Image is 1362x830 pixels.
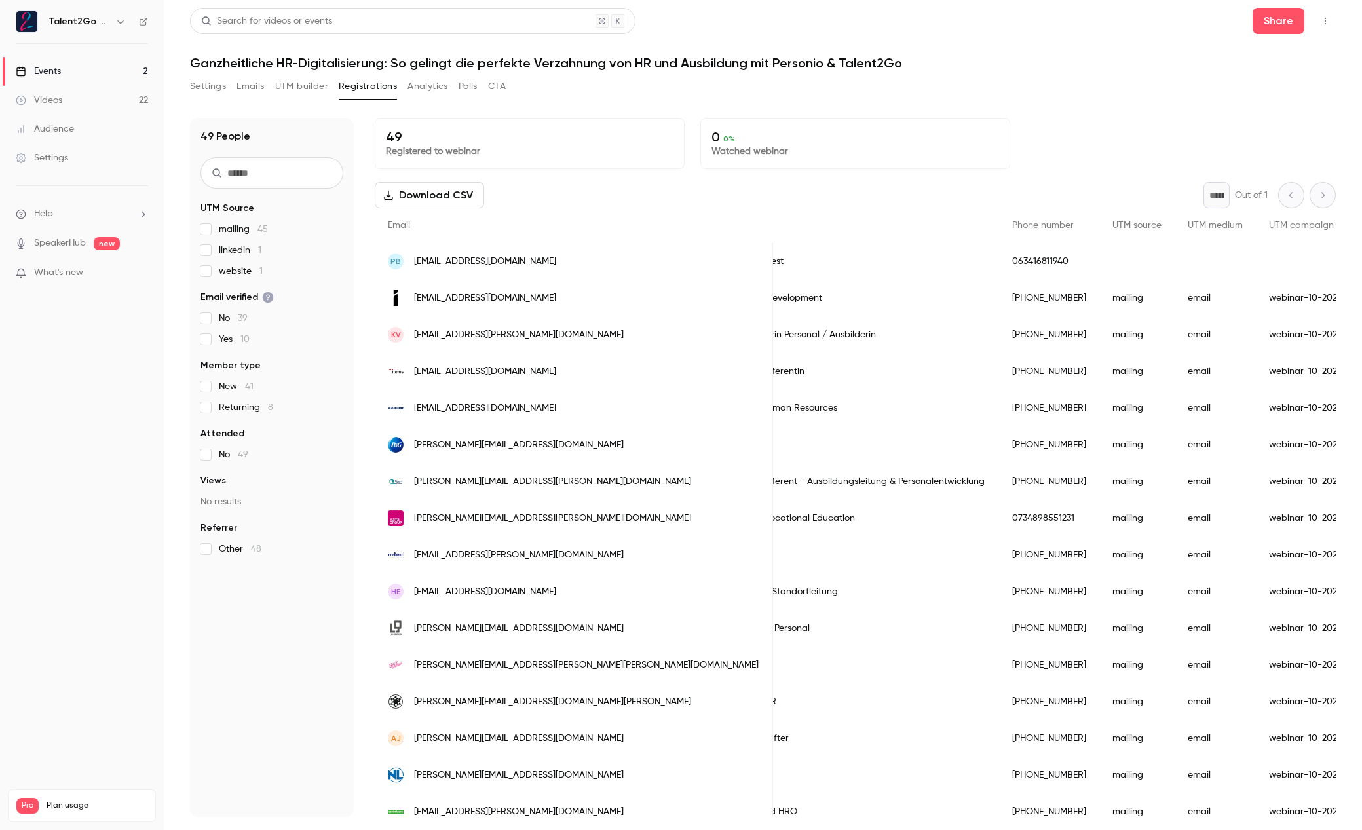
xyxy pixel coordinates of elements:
[391,586,400,597] span: HE
[1099,280,1175,316] div: mailing
[200,202,343,556] section: facet-groups
[715,720,999,757] div: Gesellschafter
[1256,647,1355,683] div: webinar-10-2025
[715,610,999,647] div: Referentin Personal
[386,129,673,145] p: 49
[1175,793,1256,830] div: email
[1256,757,1355,793] div: webinar-10-2025
[219,542,261,556] span: Other
[16,207,148,221] li: help-dropdown-opener
[219,401,273,414] span: Returning
[1099,573,1175,610] div: mailing
[236,76,264,97] button: Emails
[711,129,999,145] p: 0
[388,694,404,709] img: gebr-pfeiffer.com
[388,290,404,306] img: hit-inkasso.de
[388,437,404,453] img: pg.com
[414,695,691,709] span: [PERSON_NAME][EMAIL_ADDRESS][DOMAIN_NAME][PERSON_NAME]
[200,202,254,215] span: UTM Source
[16,94,62,107] div: Videos
[1099,757,1175,793] div: mailing
[999,390,1099,426] div: [PHONE_NUMBER]
[1099,463,1175,500] div: mailing
[1012,221,1074,230] span: Phone number
[200,359,261,372] span: Member type
[414,768,624,782] span: [PERSON_NAME][EMAIL_ADDRESS][DOMAIN_NAME]
[715,683,999,720] div: Head of HR
[715,793,999,830] div: Team Lead HRO
[1256,426,1355,463] div: webinar-10-2025
[1256,683,1355,720] div: webinar-10-2025
[1256,353,1355,390] div: webinar-10-2025
[414,475,691,489] span: [PERSON_NAME][EMAIL_ADDRESS][PERSON_NAME][DOMAIN_NAME]
[999,537,1099,573] div: [PHONE_NUMBER]
[201,14,332,28] div: Search for videos or events
[1175,610,1256,647] div: email
[386,145,673,158] p: Registered to webinar
[391,732,401,744] span: AJ
[715,500,999,537] div: Head of Vocational Education
[999,280,1099,316] div: [PHONE_NUMBER]
[1175,353,1256,390] div: email
[275,76,328,97] button: UTM builder
[999,610,1099,647] div: [PHONE_NUMBER]
[715,353,999,390] div: Personalreferentin
[1256,537,1355,573] div: webinar-10-2025
[388,547,404,563] img: m-tec.com
[715,280,999,316] div: Business Development
[48,15,110,28] h6: Talent2Go GmbH
[219,265,263,278] span: website
[388,767,404,783] img: neueluebecker.de
[414,512,691,525] span: [PERSON_NAME][EMAIL_ADDRESS][PERSON_NAME][DOMAIN_NAME]
[219,244,261,257] span: linkedin
[190,55,1336,71] h1: Ganzheitliche HR-Digitalisierung: So gelingt die perfekte Verzahnung von HR und Ausbildung mit Pe...
[219,333,250,346] span: Yes
[459,76,478,97] button: Polls
[200,474,226,487] span: Views
[414,658,759,672] span: [PERSON_NAME][EMAIL_ADDRESS][PERSON_NAME][PERSON_NAME][DOMAIN_NAME]
[999,316,1099,353] div: [PHONE_NUMBER]
[34,236,86,250] a: SpeakerHub
[1175,463,1256,500] div: email
[715,390,999,426] div: Leiterin Human Resources
[407,76,448,97] button: Analytics
[715,243,999,280] div: Head Of Test
[1099,353,1175,390] div: mailing
[258,246,261,255] span: 1
[1235,189,1268,202] p: Out of 1
[414,328,624,342] span: [EMAIL_ADDRESS][PERSON_NAME][DOMAIN_NAME]
[999,793,1099,830] div: [PHONE_NUMBER]
[999,683,1099,720] div: [PHONE_NUMBER]
[1099,390,1175,426] div: mailing
[16,11,37,32] img: Talent2Go GmbH
[16,151,68,164] div: Settings
[388,510,404,526] img: asys-group.com
[1175,316,1256,353] div: email
[999,757,1099,793] div: [PHONE_NUMBER]
[999,243,1099,280] div: 063416811940
[1256,463,1355,500] div: webinar-10-2025
[1256,280,1355,316] div: webinar-10-2025
[1175,720,1256,757] div: email
[34,266,83,280] span: What's new
[1175,537,1256,573] div: email
[251,544,261,554] span: 48
[414,292,556,305] span: [EMAIL_ADDRESS][DOMAIN_NAME]
[414,805,624,819] span: [EMAIL_ADDRESS][PERSON_NAME][DOMAIN_NAME]
[388,810,404,814] img: controlware.de
[388,474,404,489] img: risse-wilke.de
[414,365,556,379] span: [EMAIL_ADDRESS][DOMAIN_NAME]
[1099,793,1175,830] div: mailing
[488,76,506,97] button: CTA
[16,123,74,136] div: Audience
[1256,573,1355,610] div: webinar-10-2025
[16,798,39,814] span: Pro
[375,182,484,208] button: Download CSV
[1256,500,1355,537] div: webinar-10-2025
[388,364,404,379] img: itemsnet.de
[238,314,248,323] span: 39
[268,403,273,412] span: 8
[16,65,61,78] div: Events
[47,801,147,811] span: Plan usage
[1175,500,1256,537] div: email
